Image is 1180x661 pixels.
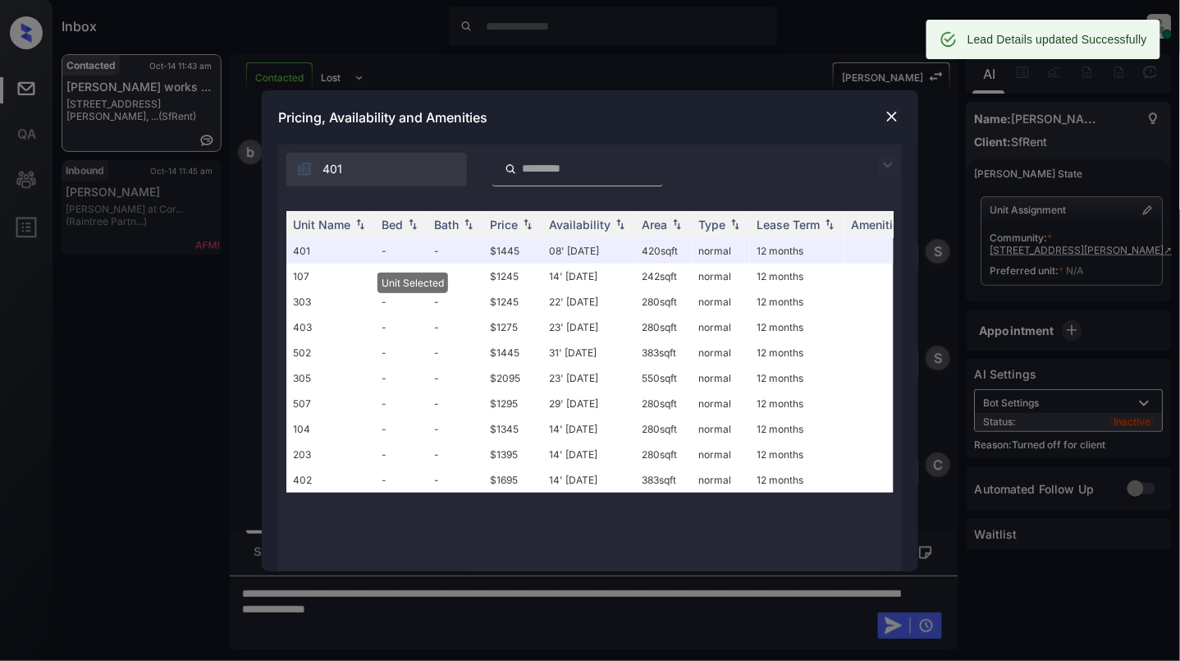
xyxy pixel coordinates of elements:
[286,416,375,442] td: 104
[750,467,844,493] td: 12 months
[750,391,844,416] td: 12 months
[692,442,750,467] td: normal
[750,314,844,340] td: 12 months
[375,391,428,416] td: -
[542,314,635,340] td: 23' [DATE]
[375,289,428,314] td: -
[483,365,542,391] td: $2095
[286,391,375,416] td: 507
[286,467,375,493] td: 402
[322,160,342,178] span: 401
[635,264,692,289] td: 242 sqft
[878,155,898,175] img: icon-zuma
[692,289,750,314] td: normal
[375,314,428,340] td: -
[635,314,692,340] td: 280 sqft
[428,289,483,314] td: -
[542,365,635,391] td: 23' [DATE]
[692,314,750,340] td: normal
[483,416,542,442] td: $1345
[375,416,428,442] td: -
[293,218,350,232] div: Unit Name
[483,467,542,493] td: $1695
[542,264,635,289] td: 14' [DATE]
[821,218,838,230] img: sorting
[483,264,542,289] td: $1245
[750,442,844,467] td: 12 months
[727,218,743,230] img: sorting
[352,218,368,230] img: sorting
[635,289,692,314] td: 280 sqft
[692,264,750,289] td: normal
[757,218,820,232] div: Lease Term
[542,391,635,416] td: 29' [DATE]
[375,365,428,391] td: -
[692,416,750,442] td: normal
[286,365,375,391] td: 305
[428,467,483,493] td: -
[542,238,635,264] td: 08' [DATE]
[542,467,635,493] td: 14' [DATE]
[286,238,375,264] td: 401
[642,218,667,232] div: Area
[428,314,483,340] td: -
[375,238,428,264] td: -
[428,391,483,416] td: -
[542,340,635,365] td: 31' [DATE]
[286,314,375,340] td: 403
[428,365,483,391] td: -
[635,365,692,391] td: 550 sqft
[635,340,692,365] td: 383 sqft
[519,218,536,230] img: sorting
[635,416,692,442] td: 280 sqft
[405,218,421,230] img: sorting
[692,238,750,264] td: normal
[750,289,844,314] td: 12 months
[750,416,844,442] td: 12 months
[692,391,750,416] td: normal
[750,238,844,264] td: 12 months
[428,238,483,264] td: -
[967,25,1147,54] div: Lead Details updated Successfully
[483,340,542,365] td: $1445
[296,161,313,177] img: icon-zuma
[692,365,750,391] td: normal
[612,218,629,230] img: sorting
[483,442,542,467] td: $1395
[428,442,483,467] td: -
[375,264,428,289] td: -
[635,238,692,264] td: 420 sqft
[542,442,635,467] td: 14' [DATE]
[542,416,635,442] td: 14' [DATE]
[549,218,611,232] div: Availability
[635,467,692,493] td: 383 sqft
[262,90,918,145] div: Pricing, Availability and Amenities
[375,467,428,493] td: -
[428,264,483,289] td: -
[428,416,483,442] td: -
[884,108,900,125] img: close
[434,218,459,232] div: Bath
[635,391,692,416] td: 280 sqft
[286,289,375,314] td: 303
[375,442,428,467] td: -
[483,289,542,314] td: $1245
[851,218,906,232] div: Amenities
[286,264,375,289] td: 107
[505,162,517,177] img: icon-zuma
[483,238,542,264] td: $1445
[635,442,692,467] td: 280 sqft
[428,340,483,365] td: -
[483,391,542,416] td: $1295
[750,264,844,289] td: 12 months
[692,467,750,493] td: normal
[483,314,542,340] td: $1275
[490,218,518,232] div: Price
[382,218,403,232] div: Bed
[460,218,477,230] img: sorting
[286,340,375,365] td: 502
[692,340,750,365] td: normal
[669,218,685,230] img: sorting
[750,340,844,365] td: 12 months
[750,365,844,391] td: 12 months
